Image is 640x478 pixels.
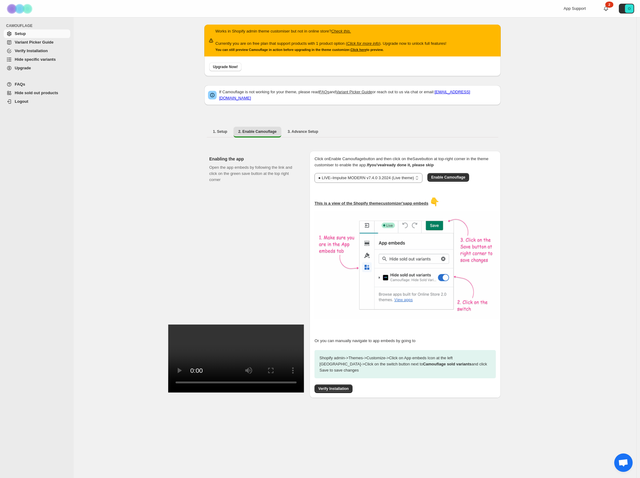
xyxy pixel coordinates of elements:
[331,29,351,33] a: Check this.
[4,80,70,89] a: FAQs
[215,48,384,52] small: You can still preview Camouflage in action before upgrading in the theme customizer. to preview.
[15,40,53,44] span: Variant Picker Guide
[5,0,36,17] img: Camouflage
[215,28,446,34] p: Works in Shopify admin theme customiser but not in online store?
[336,90,372,94] a: Variant Picker Guide
[619,4,634,13] button: Avatar with initials O
[6,23,71,28] span: CAMOUFLAGE
[314,338,496,344] p: Or you can manually navigate to app embeds by going to
[625,4,634,13] span: Avatar with initials O
[318,386,349,391] span: Verify Installation
[213,129,227,134] span: 1. Setup
[430,197,439,206] span: 👇
[4,55,70,64] a: Hide specific variants
[215,40,446,47] p: Currently you are on free plan that support products with 1 product option ( ). Upgrade now to un...
[319,90,330,94] a: FAQs
[4,89,70,97] a: Hide sold out products
[15,31,26,36] span: Setup
[350,48,366,52] a: Click here
[15,57,56,62] span: Hide specific variants
[605,2,613,8] div: 2
[4,97,70,106] a: Logout
[238,129,277,134] span: 2. Enable Camouflage
[614,453,633,472] div: Open chat
[423,362,472,366] strong: Camouflage sold variants
[314,156,496,168] p: Click on Enable Camouflage button and then click on the Save button at top-right corner in the th...
[213,64,238,69] span: Upgrade Now!
[431,175,465,180] span: Enable Camouflage
[15,82,25,87] span: FAQs
[564,6,586,11] span: App Support
[4,38,70,47] a: Variant Picker Guide
[314,201,428,206] u: This is a view of the Shopify theme customizer's app embeds
[15,91,58,95] span: Hide sold out products
[209,156,300,162] h2: Enabling the app
[219,89,497,101] p: If Camouflage is not working for your theme, please read and or reach out to us via chat or email:
[209,164,300,384] div: Open the app embeds by following the link and click on the green save button at the top right corner
[15,48,48,53] span: Verify Installation
[427,173,469,182] button: Enable Camouflage
[287,129,318,134] span: 3. Advance Setup
[314,384,352,393] button: Verify Installation
[427,175,469,179] a: Enable Camouflage
[314,350,496,378] p: Shopify admin -> Themes -> Customize -> Click on App embeds Icon at the left [GEOGRAPHIC_DATA] ->...
[314,386,352,391] a: Verify Installation
[168,325,304,392] video: Enable Camouflage in theme app embeds
[314,211,499,319] img: camouflage-enable
[209,63,241,71] button: Upgrade Now!
[4,47,70,55] a: Verify Installation
[15,99,28,104] span: Logout
[367,163,434,167] b: If you've already done it, please skip
[4,64,70,72] a: Upgrade
[603,6,609,12] a: 2
[347,41,379,46] a: Click for more info
[15,66,31,70] span: Upgrade
[628,7,631,10] text: O
[4,29,70,38] a: Setup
